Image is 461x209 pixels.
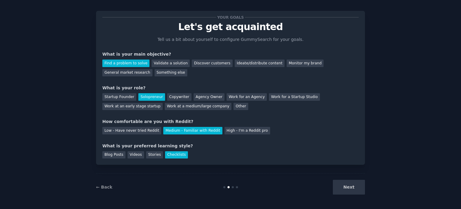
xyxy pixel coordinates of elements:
div: Low - Have never tried Reddit [102,127,161,134]
div: Find a problem to solve [102,60,149,67]
p: Tell us a bit about yourself to configure GummySearch for your goals. [155,36,306,43]
span: Your goals [216,14,245,20]
div: Stories [146,151,163,159]
div: Validate a solution [152,60,190,67]
div: Work at a medium/large company [165,103,231,110]
div: General market research [102,69,152,77]
div: Checklists [165,151,188,159]
div: What is your role? [102,85,359,91]
div: Ideate/distribute content [235,60,285,67]
div: Startup Founder [102,93,136,101]
div: Blog Posts [102,151,125,159]
div: High - I'm a Reddit pro [224,127,270,134]
div: What is your preferred learning style? [102,143,359,149]
div: Agency Owner [194,93,224,101]
div: Discover customers [192,60,232,67]
div: Other [234,103,248,110]
div: Monitor my brand [287,60,324,67]
div: Solopreneur [138,93,165,101]
div: Something else [155,69,187,77]
div: Videos [128,151,144,159]
div: Work for an Agency [227,93,267,101]
div: Work for a Startup Studio [269,93,320,101]
div: How comfortable are you with Reddit? [102,118,359,125]
a: ← Back [96,185,112,189]
div: Medium - Familiar with Reddit [163,127,222,134]
div: Work at an early stage startup [102,103,163,110]
div: What is your main objective? [102,51,359,57]
div: Copywriter [167,93,191,101]
p: Let's get acquainted [102,22,359,32]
